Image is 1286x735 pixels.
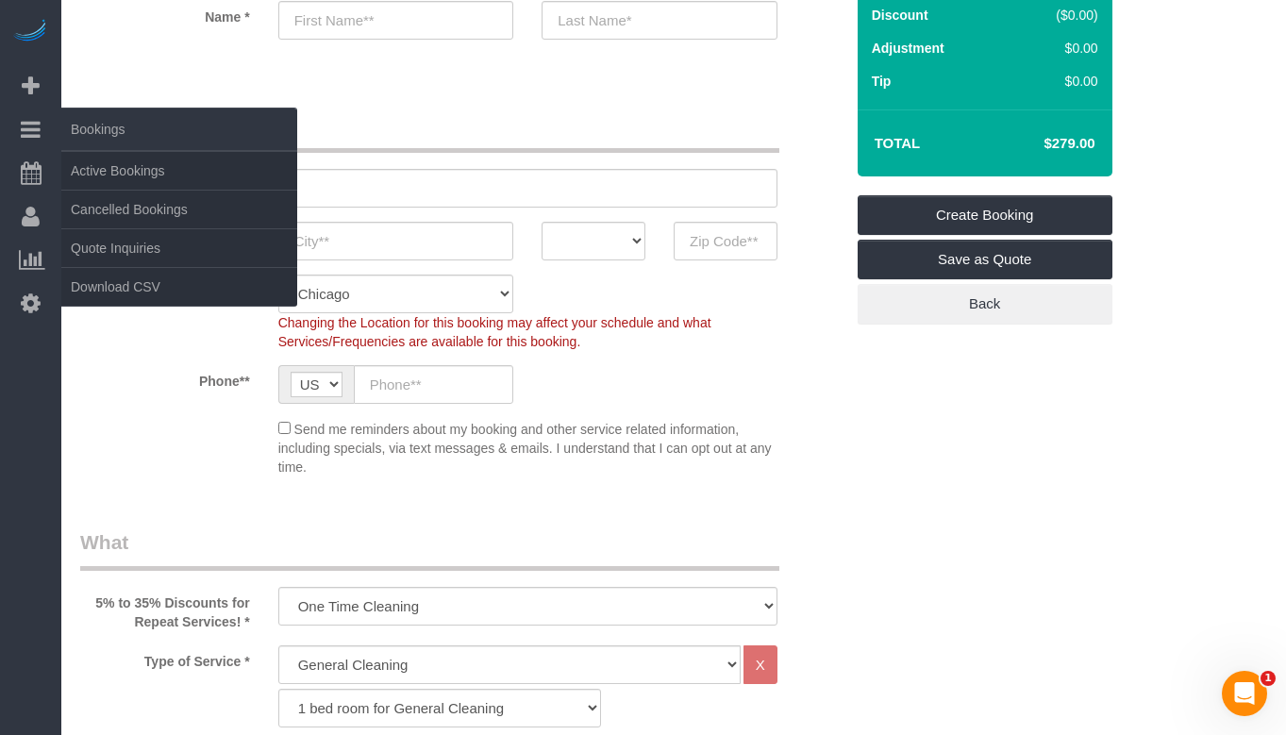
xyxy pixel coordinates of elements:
[278,422,772,475] span: Send me reminders about my booking and other service related information, including specials, via...
[872,72,892,91] label: Tip
[875,135,921,151] strong: Total
[1010,72,1098,91] div: $0.00
[66,645,264,671] label: Type of Service *
[66,587,264,631] label: 5% to 35% Discounts for Repeat Services! *
[278,315,711,349] span: Changing the Location for this booking may affect your schedule and what Services/Frequencies are...
[1261,671,1276,686] span: 1
[80,110,779,153] legend: Where
[278,1,514,40] input: First Name**
[61,152,297,190] a: Active Bookings
[858,240,1112,279] a: Save as Quote
[61,151,297,307] ul: Bookings
[11,19,49,45] img: Automaid Logo
[1222,671,1267,716] iframe: Intercom live chat
[61,108,297,151] span: Bookings
[61,268,297,306] a: Download CSV
[66,1,264,26] label: Name *
[1010,6,1098,25] div: ($0.00)
[61,191,297,228] a: Cancelled Bookings
[987,136,1094,152] h4: $279.00
[80,528,779,571] legend: What
[858,284,1112,324] a: Back
[542,1,777,40] input: Last Name*
[858,195,1112,235] a: Create Booking
[872,39,944,58] label: Adjustment
[1010,39,1098,58] div: $0.00
[61,229,297,267] a: Quote Inquiries
[872,6,928,25] label: Discount
[674,222,777,260] input: Zip Code**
